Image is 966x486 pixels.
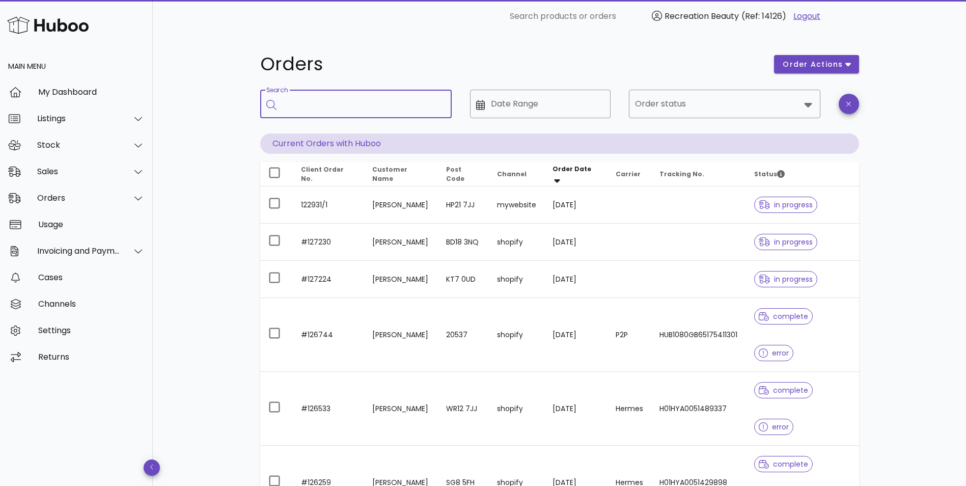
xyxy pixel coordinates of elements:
span: Carrier [616,170,641,178]
span: Customer Name [372,165,407,183]
td: [DATE] [544,224,608,261]
div: Orders [37,193,120,203]
th: Channel [489,162,544,186]
h1: Orders [260,55,762,73]
td: 122931/1 [293,186,364,224]
th: Customer Name [364,162,438,186]
div: Listings [37,114,120,123]
button: order actions [774,55,859,73]
div: Sales [37,167,120,176]
span: Order Date [553,165,591,173]
span: complete [759,313,808,320]
td: #126533 [293,372,364,446]
th: Client Order No. [293,162,364,186]
a: Logout [793,10,820,22]
td: shopify [489,224,544,261]
td: shopify [489,261,544,298]
td: HP21 7JJ [438,186,489,224]
td: P2P [608,298,651,372]
span: Client Order No. [301,165,344,183]
th: Tracking No. [651,162,746,186]
span: Status [754,170,785,178]
span: Recreation Beauty [665,10,739,22]
div: Cases [38,273,145,282]
td: [DATE] [544,298,608,372]
td: HUB1080GB65175411301 [651,298,746,372]
td: [DATE] [544,261,608,298]
span: in progress [759,276,813,283]
span: Post Code [446,165,464,183]
td: Hermes [608,372,651,446]
span: in progress [759,238,813,246]
td: [PERSON_NAME] [364,224,438,261]
span: Channel [497,170,527,178]
div: My Dashboard [38,87,145,97]
div: Usage [38,220,145,229]
th: Post Code [438,162,489,186]
td: #127224 [293,261,364,298]
td: [PERSON_NAME] [364,261,438,298]
td: [DATE] [544,186,608,224]
div: Channels [38,299,145,309]
th: Order Date: Sorted descending. Activate to remove sorting. [544,162,608,186]
td: KT7 0UD [438,261,489,298]
div: Stock [37,140,120,150]
td: BD18 3NQ [438,224,489,261]
span: order actions [782,59,843,70]
td: WR12 7JJ [438,372,489,446]
span: complete [759,461,808,468]
div: Order status [629,90,820,118]
th: Status [746,162,859,186]
td: H01HYA0051489337 [651,372,746,446]
td: [DATE] [544,372,608,446]
p: Current Orders with Huboo [260,133,859,154]
div: Settings [38,326,145,335]
span: complete [759,387,808,394]
div: Returns [38,352,145,362]
td: [PERSON_NAME] [364,186,438,224]
span: error [759,423,789,430]
td: [PERSON_NAME] [364,298,438,372]
span: in progress [759,201,813,208]
span: error [759,349,789,357]
div: Invoicing and Payments [37,246,120,256]
td: #127230 [293,224,364,261]
td: mywebsite [489,186,544,224]
td: #126744 [293,298,364,372]
span: (Ref: 14126) [741,10,786,22]
span: Tracking No. [659,170,704,178]
td: [PERSON_NAME] [364,372,438,446]
label: Search [266,87,288,94]
td: shopify [489,372,544,446]
td: shopify [489,298,544,372]
img: Huboo Logo [7,14,89,36]
th: Carrier [608,162,651,186]
td: 20537 [438,298,489,372]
